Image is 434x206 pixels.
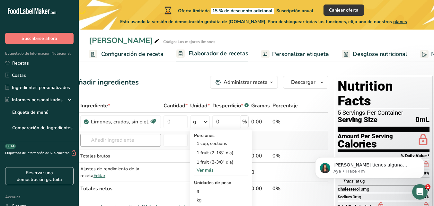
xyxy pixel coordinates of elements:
div: g [193,118,196,126]
div: 0% [272,152,298,160]
span: Suscripción anual [276,8,313,14]
div: 0 [251,168,270,176]
div: g [194,186,248,195]
div: 5 Servings Per Container [338,110,430,116]
th: 0% [271,182,299,195]
div: Ajustes de rendimiento de la receta [80,166,161,179]
span: Descargar [291,78,315,86]
div: Porciones [194,132,248,139]
div: 1 fruit (2-3/8" dia) [194,157,248,167]
div: 0.00 [251,152,270,160]
span: Suscribirse ahora [22,35,57,42]
span: 0mg [353,194,361,199]
span: Serving Size [338,116,377,124]
a: Reservar una demostración gratuita [5,167,74,185]
h1: Nutrition Facts [338,79,430,108]
span: Elaborador de recetas [189,49,248,58]
span: Porcentaje [272,102,298,110]
div: [PERSON_NAME] [89,35,161,46]
span: Desglose nutricional [353,50,407,58]
div: Oferta limitada [163,6,313,14]
iframe: Intercom notifications mensaje [306,144,434,189]
iframe: Intercom live chat [412,184,428,200]
span: 0mg [361,187,369,192]
input: Añadir ingrediente [80,134,161,147]
div: Informes personalizados [5,96,63,103]
span: Sodium [338,194,352,199]
div: kg [194,195,248,205]
span: 15 % de descuento adicional [211,8,274,14]
span: Unidad [190,102,210,110]
div: Amount Per Serving [338,133,393,139]
div: Código: Los mejores limones [163,39,215,45]
div: Limones, crudos, sin piel. [91,118,149,126]
div: BETA [5,144,16,149]
span: Canjear oferta [329,7,359,13]
span: 1 [425,184,430,189]
a: Configuración de receta [89,47,164,61]
button: Suscribirse ahora [5,33,74,44]
button: Descargar [283,76,328,89]
span: planes [393,19,407,25]
div: 1 cup, sections [194,139,248,148]
span: 0mL [415,116,430,124]
div: 1 fruit (2-1/8" dia) [194,148,248,157]
div: Desperdicio [212,102,249,110]
span: Cholesterol [338,187,360,192]
div: 0% [272,118,298,126]
th: 0.00 [250,182,271,195]
span: Personalizar etiqueta [272,50,329,58]
button: Canjear oferta [323,4,364,16]
span: Cantidad [164,102,188,110]
div: Calories [338,139,393,149]
div: Administrar receta [224,78,268,86]
span: Editar [93,173,105,179]
span: Configuración de receta [101,50,164,58]
button: Administrar receta [210,76,278,89]
div: 0.00 [251,118,270,126]
div: Unidades de peso [194,179,248,186]
span: Está usando la versión de demostración gratuita de [DOMAIN_NAME]. Para desbloquear todas las func... [120,18,407,25]
div: Añadir ingredientes [74,77,139,88]
a: Personalizar etiqueta [261,47,329,61]
span: Gramos [251,102,270,110]
a: Elaborador de recetas [176,46,248,62]
th: Totales netos [79,182,250,195]
a: Desglose nutricional [342,47,407,61]
div: Totales brutos [80,153,161,159]
div: Ver más [194,167,248,174]
span: Ingrediente [80,102,110,110]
